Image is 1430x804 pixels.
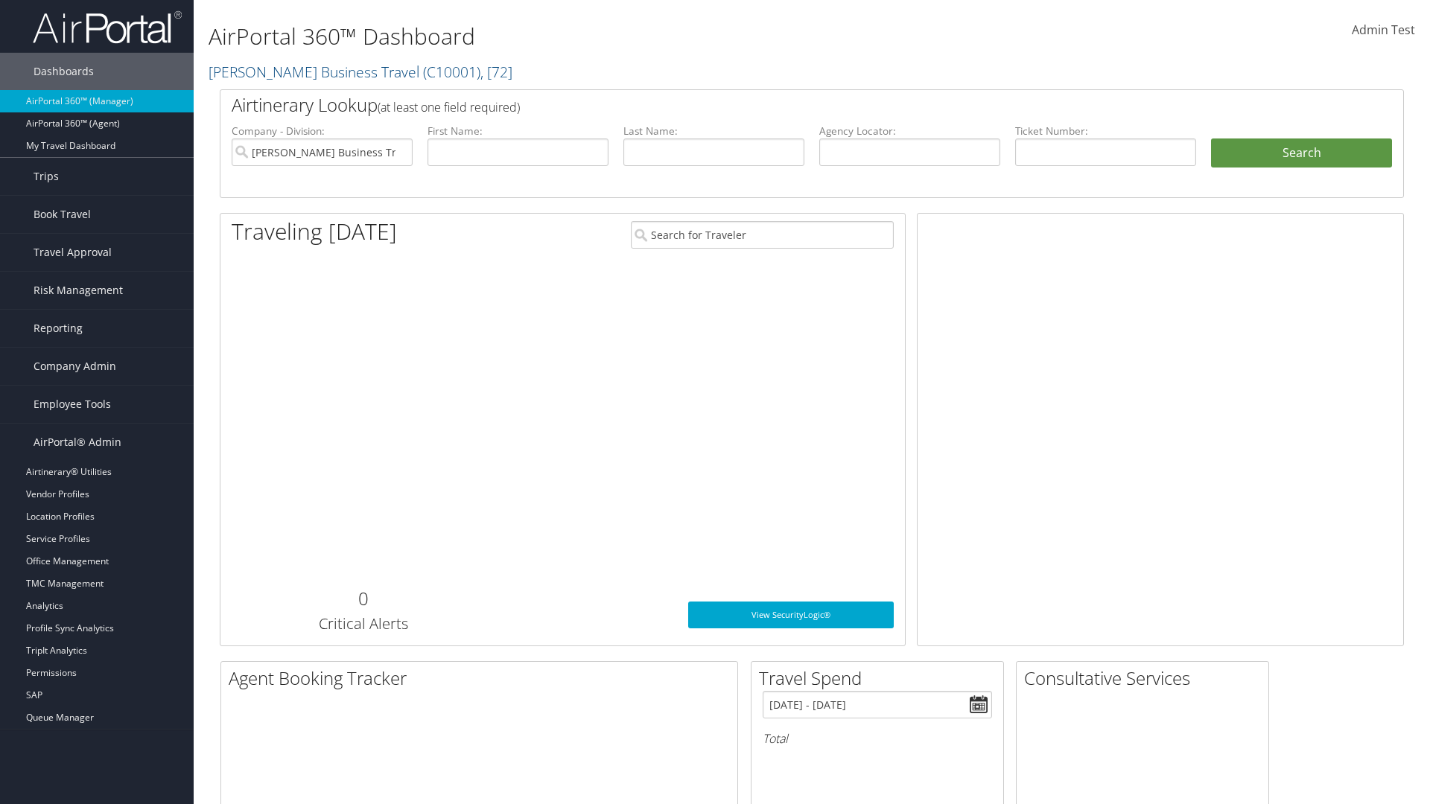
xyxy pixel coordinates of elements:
[232,216,397,247] h1: Traveling [DATE]
[378,99,520,115] span: (at least one field required)
[688,602,894,628] a: View SecurityLogic®
[759,666,1003,691] h2: Travel Spend
[33,10,182,45] img: airportal-logo.png
[209,21,1013,52] h1: AirPortal 360™ Dashboard
[423,62,480,82] span: ( C10001 )
[631,221,894,249] input: Search for Traveler
[34,424,121,461] span: AirPortal® Admin
[232,613,495,634] h3: Critical Alerts
[232,124,413,138] label: Company - Division:
[232,586,495,611] h2: 0
[229,666,737,691] h2: Agent Booking Tracker
[428,124,608,138] label: First Name:
[232,92,1294,118] h2: Airtinerary Lookup
[34,348,116,385] span: Company Admin
[34,53,94,90] span: Dashboards
[1211,138,1392,168] button: Search
[34,272,123,309] span: Risk Management
[34,196,91,233] span: Book Travel
[480,62,512,82] span: , [ 72 ]
[34,386,111,423] span: Employee Tools
[34,310,83,347] span: Reporting
[1015,124,1196,138] label: Ticket Number:
[623,124,804,138] label: Last Name:
[34,234,112,271] span: Travel Approval
[1352,22,1415,38] span: Admin Test
[763,730,992,747] h6: Total
[209,62,512,82] a: [PERSON_NAME] Business Travel
[819,124,1000,138] label: Agency Locator:
[1352,7,1415,54] a: Admin Test
[1024,666,1268,691] h2: Consultative Services
[34,158,59,195] span: Trips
